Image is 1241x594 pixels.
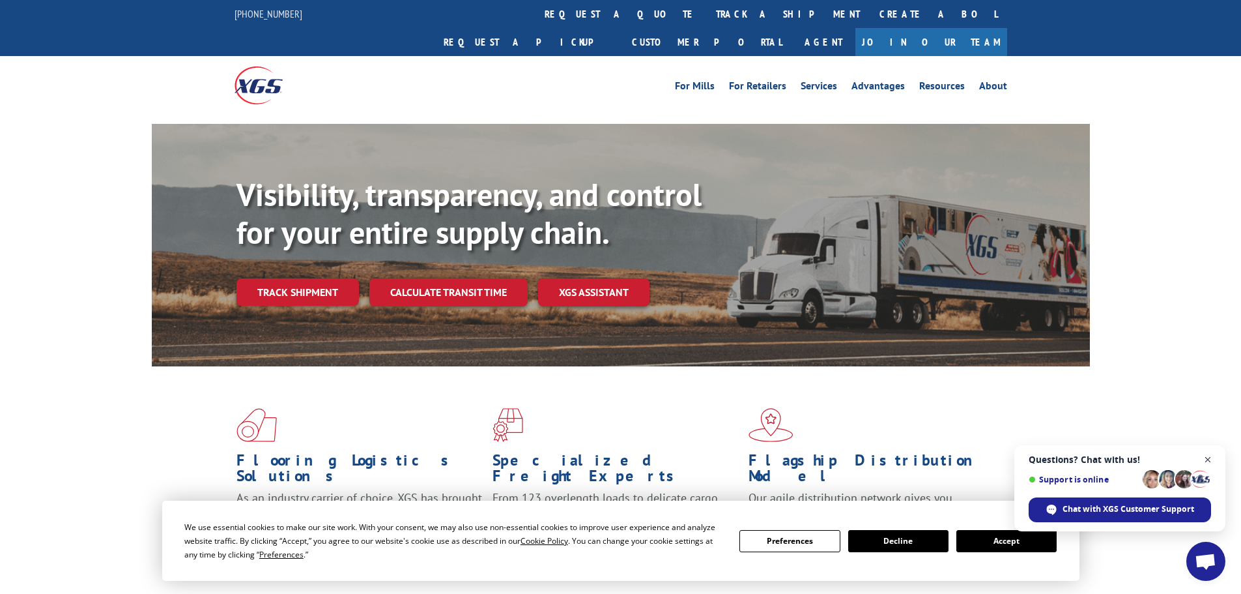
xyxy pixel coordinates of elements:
a: Services [801,81,837,95]
span: Support is online [1029,475,1138,484]
a: Calculate transit time [369,278,528,306]
img: xgs-icon-total-supply-chain-intelligence-red [236,408,277,442]
span: Close chat [1200,452,1216,468]
span: Cookie Policy [521,535,568,546]
div: Chat with XGS Customer Support [1029,497,1211,522]
a: Track shipment [236,278,359,306]
a: Advantages [851,81,905,95]
a: For Retailers [729,81,786,95]
span: As an industry carrier of choice, XGS has brought innovation and dedication to flooring logistics... [236,490,482,537]
b: Visibility, transparency, and control for your entire supply chain. [236,174,702,252]
a: [PHONE_NUMBER] [235,7,302,20]
button: Decline [848,530,949,552]
a: Resources [919,81,965,95]
span: Our agile distribution network gives you nationwide inventory management on demand. [749,490,988,521]
button: Accept [956,530,1057,552]
span: Preferences [259,549,304,560]
h1: Specialized Freight Experts [492,453,739,490]
img: xgs-icon-focused-on-flooring-red [492,408,523,442]
h1: Flagship Distribution Model [749,453,995,490]
a: XGS ASSISTANT [538,278,649,306]
img: xgs-icon-flagship-distribution-model-red [749,408,793,442]
a: About [979,81,1007,95]
p: From 123 overlength loads to delicate cargo, our experienced staff knows the best way to move you... [492,490,739,548]
span: Questions? Chat with us! [1029,454,1211,465]
a: Agent [792,28,855,56]
button: Preferences [739,530,840,552]
div: We use essential cookies to make our site work. With your consent, we may also use non-essential ... [184,520,724,561]
div: Open chat [1186,542,1225,581]
span: Chat with XGS Customer Support [1063,503,1194,515]
a: Join Our Team [855,28,1007,56]
a: Customer Portal [622,28,792,56]
div: Cookie Consent Prompt [162,501,1079,581]
a: For Mills [675,81,715,95]
h1: Flooring Logistics Solutions [236,453,483,490]
a: Request a pickup [434,28,622,56]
